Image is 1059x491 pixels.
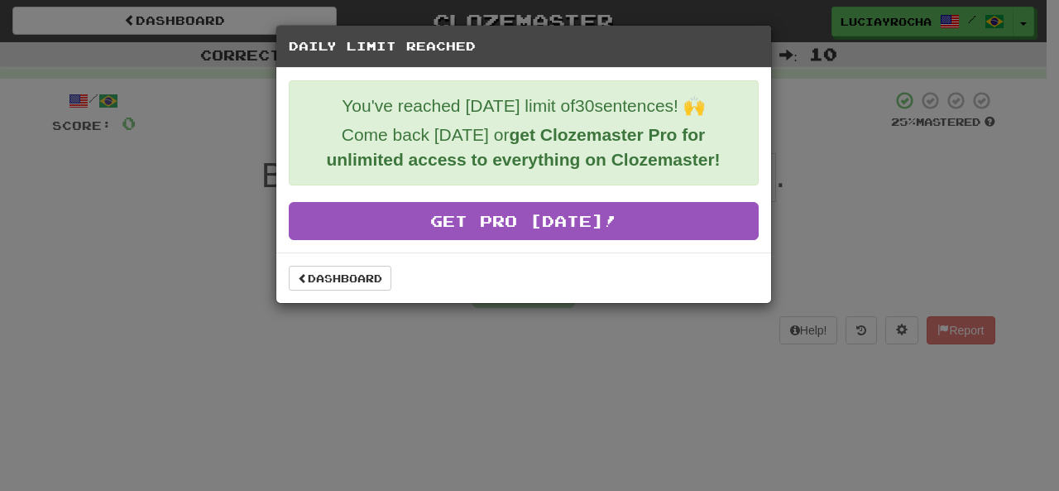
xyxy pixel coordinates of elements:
h5: Daily Limit Reached [289,38,759,55]
a: Dashboard [289,266,391,291]
a: Get Pro [DATE]! [289,202,759,240]
p: Come back [DATE] or [302,123,745,172]
p: You've reached [DATE] limit of 30 sentences! 🙌 [302,94,745,118]
strong: get Clozemaster Pro for unlimited access to everything on Clozemaster! [326,125,720,169]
